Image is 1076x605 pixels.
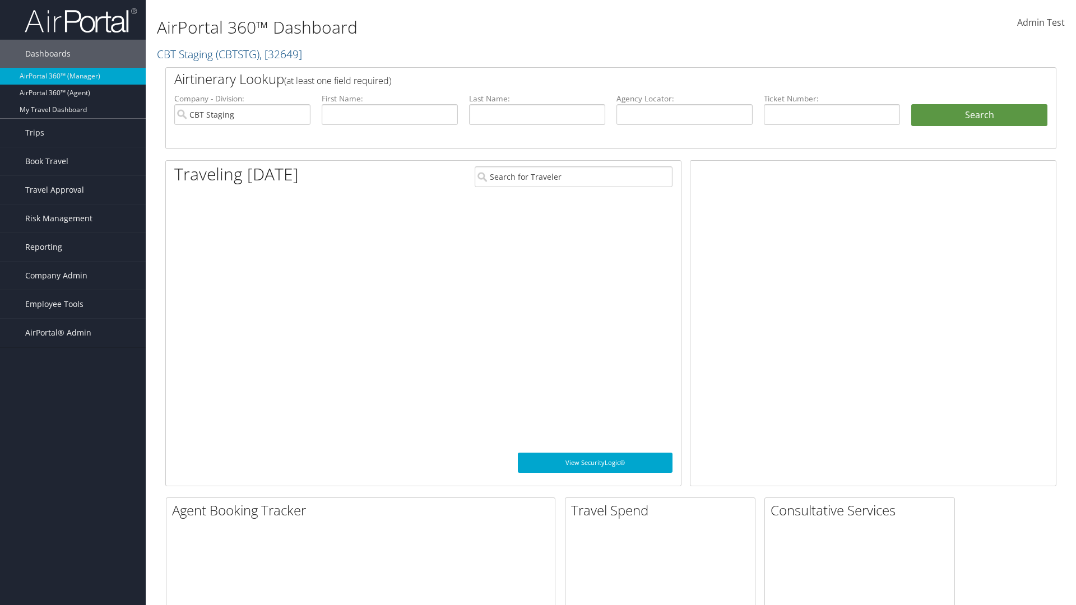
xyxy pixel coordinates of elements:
span: AirPortal® Admin [25,319,91,347]
h2: Agent Booking Tracker [172,501,555,520]
span: Admin Test [1017,16,1065,29]
span: ( CBTSTG ) [216,46,259,62]
span: Reporting [25,233,62,261]
img: airportal-logo.png [25,7,137,34]
span: (at least one field required) [284,75,391,87]
label: Company - Division: [174,93,310,104]
span: Book Travel [25,147,68,175]
span: Travel Approval [25,176,84,204]
span: Company Admin [25,262,87,290]
a: View SecurityLogic® [518,453,672,473]
a: Admin Test [1017,6,1065,40]
h2: Travel Spend [571,501,755,520]
h1: Traveling [DATE] [174,162,299,186]
span: Risk Management [25,204,92,232]
input: Search for Traveler [475,166,672,187]
h2: Airtinerary Lookup [174,69,973,89]
button: Search [911,104,1047,127]
label: Agency Locator: [616,93,753,104]
label: First Name: [322,93,458,104]
span: Employee Tools [25,290,84,318]
h1: AirPortal 360™ Dashboard [157,16,762,39]
label: Last Name: [469,93,605,104]
span: , [ 32649 ] [259,46,302,62]
span: Dashboards [25,40,71,68]
a: CBT Staging [157,46,302,62]
span: Trips [25,119,44,147]
h2: Consultative Services [771,501,954,520]
label: Ticket Number: [764,93,900,104]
